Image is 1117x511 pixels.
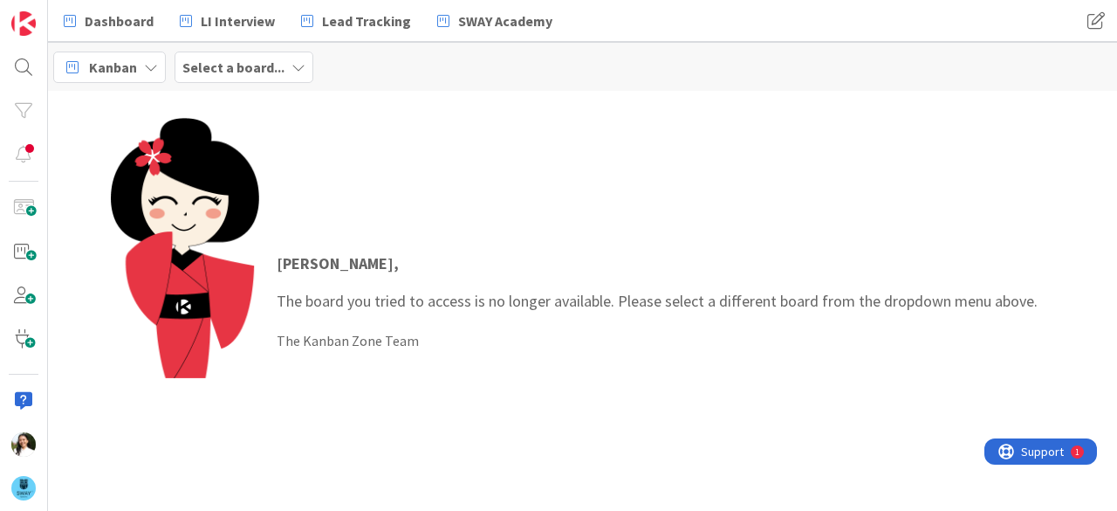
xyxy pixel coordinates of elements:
div: 1 [91,7,95,21]
span: Lead Tracking [322,10,411,31]
span: Support [37,3,79,24]
b: Select a board... [182,59,284,76]
img: avatar [11,476,36,501]
span: SWAY Academy [458,10,552,31]
span: Dashboard [85,10,154,31]
strong: [PERSON_NAME] , [277,253,399,273]
a: SWAY Academy [427,5,563,37]
span: LI Interview [201,10,275,31]
a: Lead Tracking [291,5,421,37]
div: The Kanban Zone Team [277,330,1038,351]
img: Visit kanbanzone.com [11,11,36,36]
img: AK [11,432,36,457]
p: The board you tried to access is no longer available. Please select a different board from the dr... [277,252,1038,313]
span: Kanban [89,57,137,78]
a: Dashboard [53,5,164,37]
a: LI Interview [169,5,285,37]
